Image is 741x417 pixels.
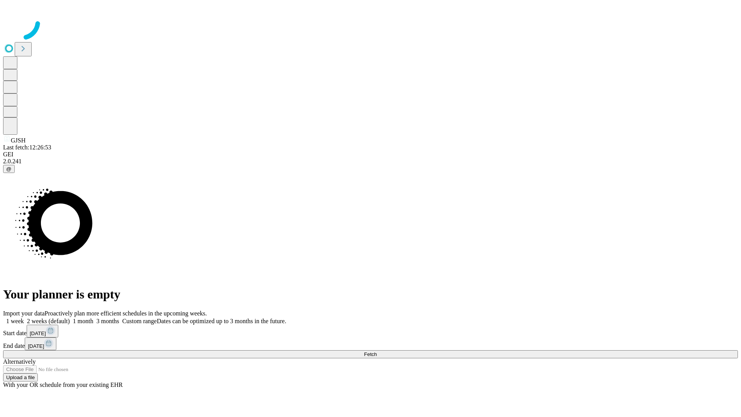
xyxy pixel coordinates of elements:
[3,165,15,173] button: @
[3,144,51,151] span: Last fetch: 12:26:53
[30,331,46,336] span: [DATE]
[6,318,24,324] span: 1 week
[25,337,56,350] button: [DATE]
[3,287,738,302] h1: Your planner is empty
[11,137,25,144] span: GJSH
[73,318,93,324] span: 1 month
[96,318,119,324] span: 3 months
[3,381,123,388] span: With your OR schedule from your existing EHR
[3,358,36,365] span: Alternatively
[157,318,286,324] span: Dates can be optimized up to 3 months in the future.
[3,373,38,381] button: Upload a file
[3,151,738,158] div: GEI
[6,166,12,172] span: @
[27,325,58,337] button: [DATE]
[3,350,738,358] button: Fetch
[3,337,738,350] div: End date
[122,318,157,324] span: Custom range
[27,318,70,324] span: 2 weeks (default)
[3,158,738,165] div: 2.0.241
[3,325,738,337] div: Start date
[45,310,207,317] span: Proactively plan more efficient schedules in the upcoming weeks.
[3,310,45,317] span: Import your data
[28,343,44,349] span: [DATE]
[364,351,377,357] span: Fetch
